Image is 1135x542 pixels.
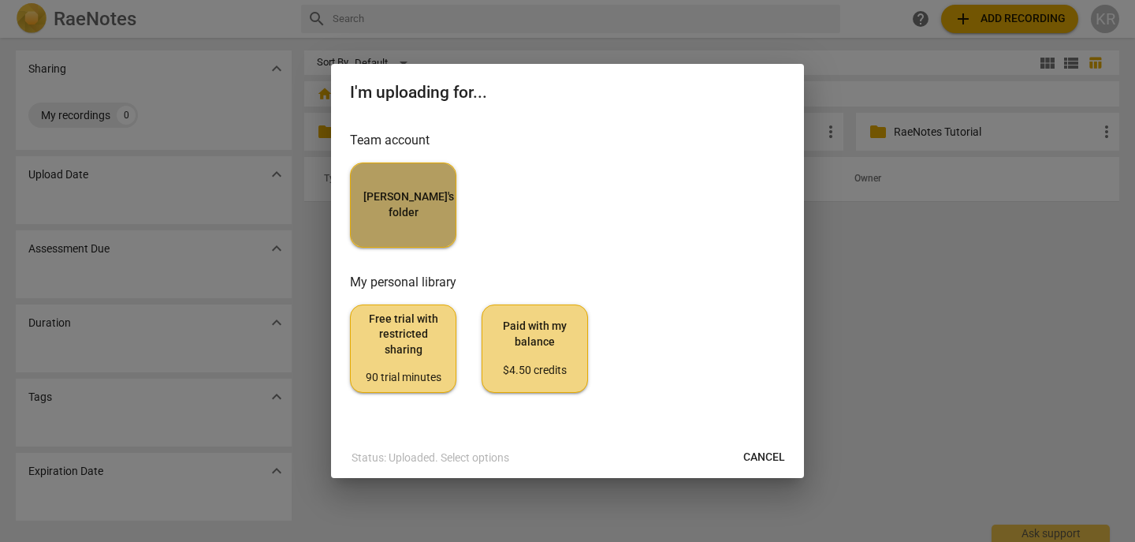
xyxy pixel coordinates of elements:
[350,305,456,393] button: Free trial with restricted sharing90 trial minutes
[495,319,575,378] span: Paid with my balance
[731,443,798,472] button: Cancel
[495,363,575,379] div: $4.50 credits
[350,163,456,248] button: [PERSON_NAME]'s folder
[743,450,785,465] span: Cancel
[350,273,785,292] h3: My personal library
[350,131,785,150] h3: Team account
[352,450,509,466] p: Status: Uploaded. Select options
[363,189,443,220] span: [PERSON_NAME]'s folder
[363,312,443,386] span: Free trial with restricted sharing
[350,83,785,103] h2: I'm uploading for...
[482,305,588,393] button: Paid with my balance$4.50 credits
[363,370,443,386] div: 90 trial minutes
